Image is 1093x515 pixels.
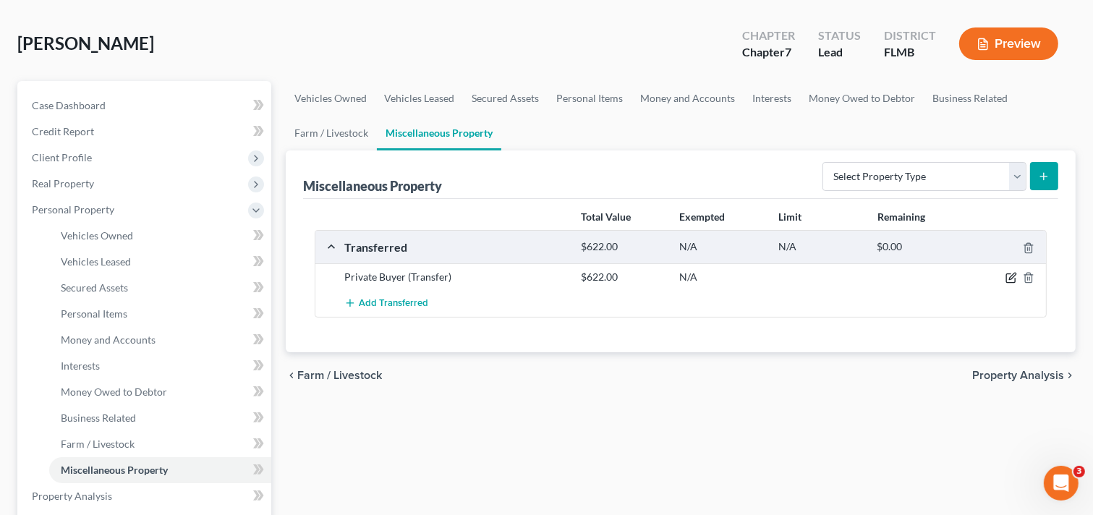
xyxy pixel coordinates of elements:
[884,27,936,44] div: District
[972,370,1076,381] button: Property Analysis chevron_right
[49,327,271,353] a: Money and Accounts
[61,255,131,268] span: Vehicles Leased
[377,116,501,150] a: Miscellaneous Property
[49,457,271,483] a: Miscellaneous Property
[32,203,114,216] span: Personal Property
[673,240,771,254] div: N/A
[61,412,136,424] span: Business Related
[574,270,672,284] div: $622.00
[1044,466,1079,501] iframe: Intercom live chat
[818,44,861,61] div: Lead
[744,81,800,116] a: Interests
[61,281,128,294] span: Secured Assets
[49,431,271,457] a: Farm / Livestock
[337,270,574,284] div: Private Buyer (Transfer)
[972,370,1064,381] span: Property Analysis
[574,240,672,254] div: $622.00
[742,27,795,44] div: Chapter
[32,99,106,111] span: Case Dashboard
[548,81,631,116] a: Personal Items
[631,81,744,116] a: Money and Accounts
[1073,466,1085,477] span: 3
[49,223,271,249] a: Vehicles Owned
[61,307,127,320] span: Personal Items
[818,27,861,44] div: Status
[303,177,442,195] div: Miscellaneous Property
[1064,370,1076,381] i: chevron_right
[286,370,382,381] button: chevron_left Farm / Livestock
[49,353,271,379] a: Interests
[581,210,631,223] strong: Total Value
[49,379,271,405] a: Money Owed to Debtor
[49,249,271,275] a: Vehicles Leased
[924,81,1016,116] a: Business Related
[877,210,925,223] strong: Remaining
[20,93,271,119] a: Case Dashboard
[884,44,936,61] div: FLMB
[61,359,100,372] span: Interests
[337,239,574,255] div: Transferred
[869,240,968,254] div: $0.00
[32,151,92,163] span: Client Profile
[49,301,271,327] a: Personal Items
[32,177,94,190] span: Real Property
[61,438,135,450] span: Farm / Livestock
[61,229,133,242] span: Vehicles Owned
[959,27,1058,60] button: Preview
[286,370,297,381] i: chevron_left
[800,81,924,116] a: Money Owed to Debtor
[673,270,771,284] div: N/A
[778,210,801,223] strong: Limit
[286,81,375,116] a: Vehicles Owned
[771,240,869,254] div: N/A
[463,81,548,116] a: Secured Assets
[49,275,271,301] a: Secured Assets
[61,464,168,476] span: Miscellaneous Property
[286,116,377,150] a: Farm / Livestock
[344,290,428,317] button: Add Transferred
[742,44,795,61] div: Chapter
[61,386,167,398] span: Money Owed to Debtor
[785,45,791,59] span: 7
[32,490,112,502] span: Property Analysis
[49,405,271,431] a: Business Related
[680,210,726,223] strong: Exempted
[17,33,154,54] span: [PERSON_NAME]
[297,370,382,381] span: Farm / Livestock
[359,298,428,310] span: Add Transferred
[32,125,94,137] span: Credit Report
[20,483,271,509] a: Property Analysis
[20,119,271,145] a: Credit Report
[61,333,156,346] span: Money and Accounts
[375,81,463,116] a: Vehicles Leased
